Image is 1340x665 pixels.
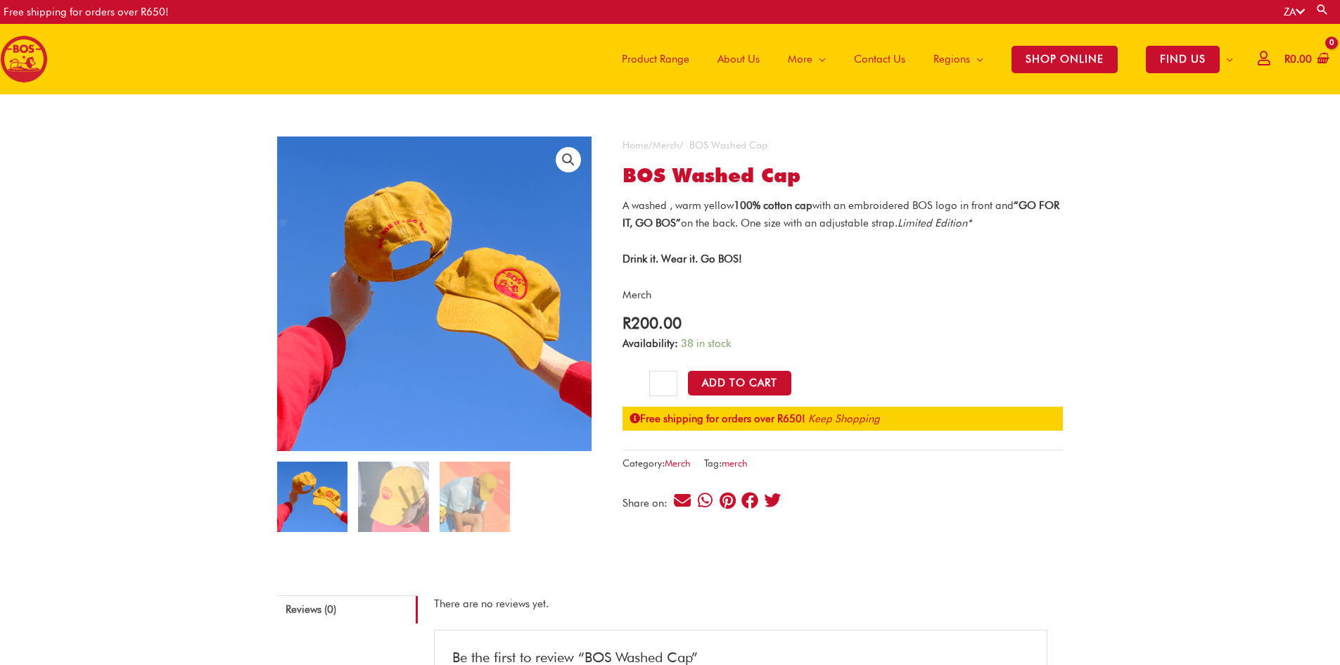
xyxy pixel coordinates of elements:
img: bos cooler bag [440,462,510,532]
div: Share on pinterest [718,490,737,509]
a: Merch [665,457,691,469]
span: More [788,38,812,80]
a: merch [722,457,748,469]
a: ZA [1284,6,1305,18]
a: More [774,24,840,94]
a: Merch [653,139,679,151]
span: Contact Us [854,38,905,80]
a: Regions [919,24,997,94]
bdi: 0.00 [1284,53,1312,65]
span: Category: [623,455,691,472]
div: Share on whatsapp [696,490,715,509]
span: R [1284,53,1290,65]
a: Contact Us [840,24,919,94]
em: Limited Edition* [898,217,971,229]
div: Share on email [673,490,692,509]
button: Add to Cart [688,371,791,395]
strong: “GO FOR IT, GO BOS” [623,199,1059,229]
span: 38 in stock [681,337,731,350]
a: Search button [1315,3,1329,16]
a: View Shopping Cart, empty [1282,44,1329,75]
a: Reviews (0) [277,595,418,623]
img: bos cooler bag [358,462,428,532]
span: R [623,313,631,332]
a: Keep Shopping [808,412,880,425]
img: bos cap [277,137,592,451]
span: About Us [717,38,760,80]
strong: 100% cotton cap [734,199,812,212]
strong: Drink it. Wear it. Go BOS! [623,253,742,265]
p: Merch [623,286,1063,304]
strong: Free shipping for orders over R650! [630,412,805,425]
div: Share on facebook [741,490,760,509]
a: Product Range [608,24,703,94]
bdi: 200.00 [623,313,682,332]
img: bos cap [277,462,347,532]
span: Regions [933,38,970,80]
a: View full-screen image gallery [556,147,581,172]
input: Product quantity [649,371,677,396]
span: FIND US [1146,46,1220,73]
div: Share on: [623,498,672,509]
h1: BOS Washed Cap [623,164,1063,188]
p: There are no reviews yet. [434,595,1047,613]
nav: Breadcrumb [623,137,1063,154]
a: SHOP ONLINE [997,24,1132,94]
a: Home [623,139,649,151]
a: About Us [703,24,774,94]
span: SHOP ONLINE [1012,46,1118,73]
span: Tag: [704,455,748,472]
nav: Site Navigation [597,24,1247,94]
span: Product Range [622,38,689,80]
div: Share on twitter [763,490,782,509]
span: A washed , warm yellow with an embroidered BOS logo in front and on the back. One size with an ad... [623,199,1059,229]
span: Availability: [623,337,678,350]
